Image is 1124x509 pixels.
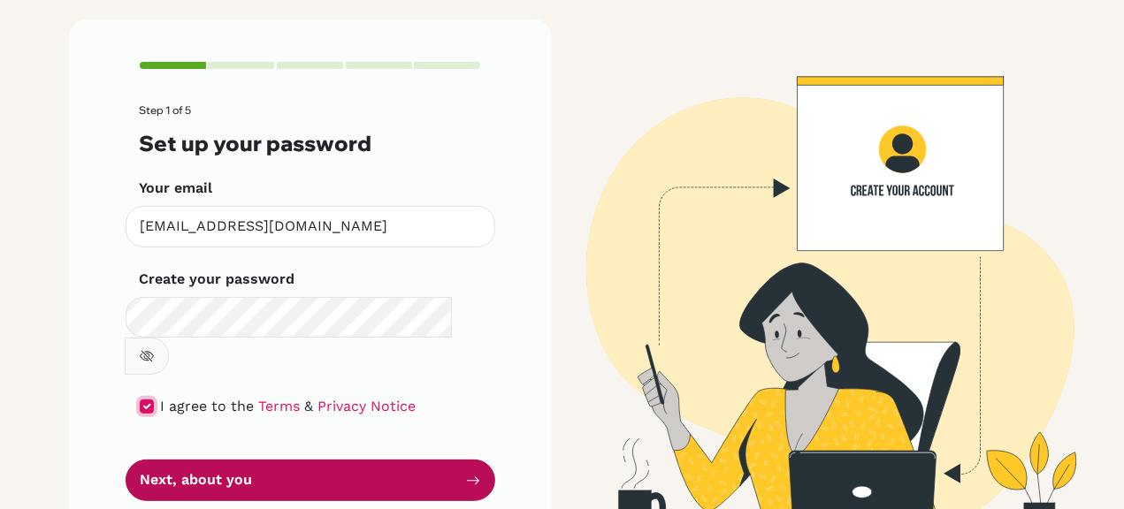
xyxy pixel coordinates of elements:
[140,131,481,156] h3: Set up your password
[140,269,295,290] label: Create your password
[305,398,314,414] span: &
[126,460,495,501] button: Next, about you
[140,103,192,117] span: Step 1 of 5
[318,398,417,414] a: Privacy Notice
[140,178,213,199] label: Your email
[259,398,301,414] a: Terms
[126,206,495,247] input: Insert your email*
[161,398,255,414] span: I agree to the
